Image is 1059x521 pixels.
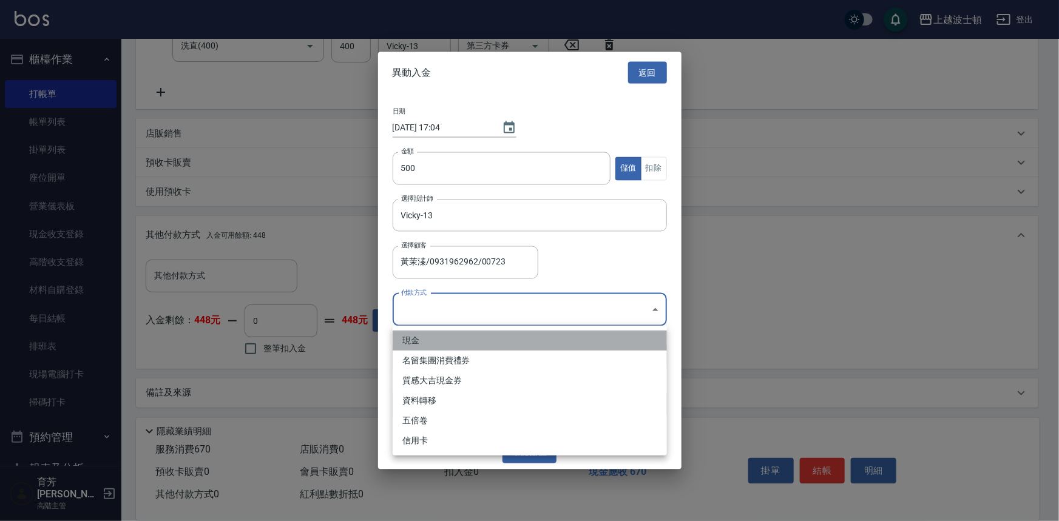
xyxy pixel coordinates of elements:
li: 現金 [393,331,667,351]
li: 質感大吉現金券 [393,371,667,391]
li: 信用卡 [393,431,667,451]
li: 五倍卷 [393,411,667,431]
li: 名留集團消費禮券 [393,351,667,371]
li: 資料轉移 [393,391,667,411]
